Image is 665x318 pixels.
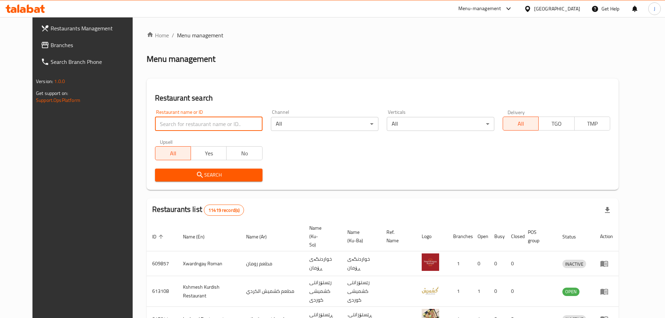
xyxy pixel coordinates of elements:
[506,119,536,129] span: All
[600,259,613,268] div: Menu
[35,53,143,70] a: Search Branch Phone
[448,222,472,251] th: Branches
[36,77,53,86] span: Version:
[158,148,188,158] span: All
[594,222,619,251] th: Action
[534,5,580,13] div: [GEOGRAPHIC_DATA]
[172,31,174,39] li: /
[271,117,378,131] div: All
[147,53,215,65] h2: Menu management
[35,20,143,37] a: Restaurants Management
[448,276,472,307] td: 1
[505,276,522,307] td: 0
[177,31,223,39] span: Menu management
[152,204,244,216] h2: Restaurants list
[503,117,539,131] button: All
[147,251,177,276] td: 609857
[152,232,165,241] span: ID
[600,287,613,296] div: Menu
[422,253,439,271] img: Xwardngay Roman
[246,232,276,241] span: Name (Ar)
[160,139,173,144] label: Upsell
[177,251,241,276] td: Xwardngay Roman
[309,224,333,249] span: Name (Ku-So)
[541,119,571,129] span: TGO
[562,260,586,268] span: INACTIVE
[155,169,263,182] button: Search
[241,251,304,276] td: مطعم رومان
[304,251,342,276] td: خواردنگەی ڕۆمان
[304,276,342,307] td: رێستۆرانتی کشمیشى كوردى
[54,77,65,86] span: 1.0.0
[51,24,138,32] span: Restaurants Management
[577,119,607,129] span: TMP
[489,276,505,307] td: 0
[183,232,214,241] span: Name (En)
[562,232,585,241] span: Status
[416,222,448,251] th: Logo
[562,288,579,296] span: OPEN
[194,148,224,158] span: Yes
[229,148,259,158] span: No
[422,281,439,299] img: Kshmesh Kurdish Restaurant
[155,146,191,160] button: All
[387,117,494,131] div: All
[489,251,505,276] td: 0
[508,110,525,114] label: Delivery
[347,228,372,245] span: Name (Ku-Ba)
[51,58,138,66] span: Search Branch Phone
[177,276,241,307] td: Kshmesh Kurdish Restaurant
[155,93,610,103] h2: Restaurant search
[147,31,619,39] nav: breadcrumb
[204,207,244,214] span: 11419 record(s)
[654,5,655,13] span: J
[35,37,143,53] a: Branches
[505,251,522,276] td: 0
[448,251,472,276] td: 1
[36,89,68,98] span: Get support on:
[458,5,501,13] div: Menu-management
[191,146,227,160] button: Yes
[161,171,257,179] span: Search
[599,202,616,219] div: Export file
[472,222,489,251] th: Open
[386,228,408,245] span: Ref. Name
[505,222,522,251] th: Closed
[147,276,177,307] td: 613108
[472,251,489,276] td: 0
[51,41,138,49] span: Branches
[528,228,548,245] span: POS group
[204,205,244,216] div: Total records count
[489,222,505,251] th: Busy
[342,276,381,307] td: رێستۆرانتی کشمیشى كوردى
[472,276,489,307] td: 1
[226,146,262,160] button: No
[36,96,80,105] a: Support.OpsPlatform
[241,276,304,307] td: مطعم كشميش الكردي
[155,117,263,131] input: Search for restaurant name or ID..
[147,31,169,39] a: Home
[342,251,381,276] td: خواردنگەی ڕۆمان
[538,117,574,131] button: TGO
[574,117,610,131] button: TMP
